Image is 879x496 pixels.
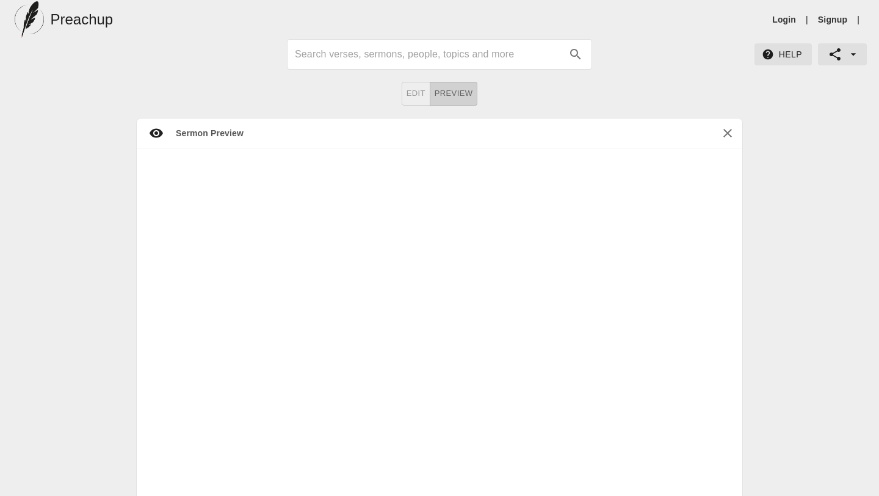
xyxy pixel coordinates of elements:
button: Preview [430,82,478,106]
span: Help [764,47,802,62]
button: Edit [402,82,430,106]
button: search [562,41,589,68]
img: preachup-logo.png [15,1,44,38]
span: Edit [407,87,425,101]
a: Signup [818,13,847,26]
div: text alignment [402,82,478,106]
a: Login [772,13,796,26]
button: Help [754,43,812,66]
input: Search sermons [295,45,562,64]
li: | [852,13,864,26]
h5: Preachup [50,10,113,29]
li: | [801,13,813,26]
div: Sermon Preview [164,127,244,139]
span: Preview [435,87,473,101]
